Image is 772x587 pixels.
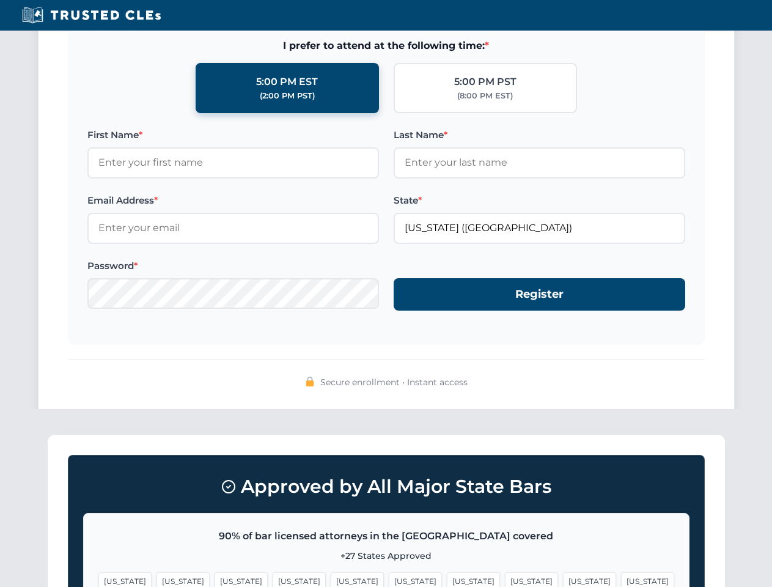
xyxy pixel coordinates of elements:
[83,470,689,503] h3: Approved by All Major State Bars
[87,38,685,54] span: I prefer to attend at the following time:
[87,259,379,273] label: Password
[260,90,315,102] div: (2:00 PM PST)
[394,193,685,208] label: State
[394,147,685,178] input: Enter your last name
[454,74,517,90] div: 5:00 PM PST
[320,375,468,389] span: Secure enrollment • Instant access
[87,147,379,178] input: Enter your first name
[98,549,674,563] p: +27 States Approved
[87,128,379,142] label: First Name
[18,6,164,24] img: Trusted CLEs
[394,128,685,142] label: Last Name
[87,193,379,208] label: Email Address
[256,74,318,90] div: 5:00 PM EST
[87,213,379,243] input: Enter your email
[305,377,315,386] img: 🔒
[394,278,685,311] button: Register
[457,90,513,102] div: (8:00 PM EST)
[394,213,685,243] input: Florida (FL)
[98,528,674,544] p: 90% of bar licensed attorneys in the [GEOGRAPHIC_DATA] covered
